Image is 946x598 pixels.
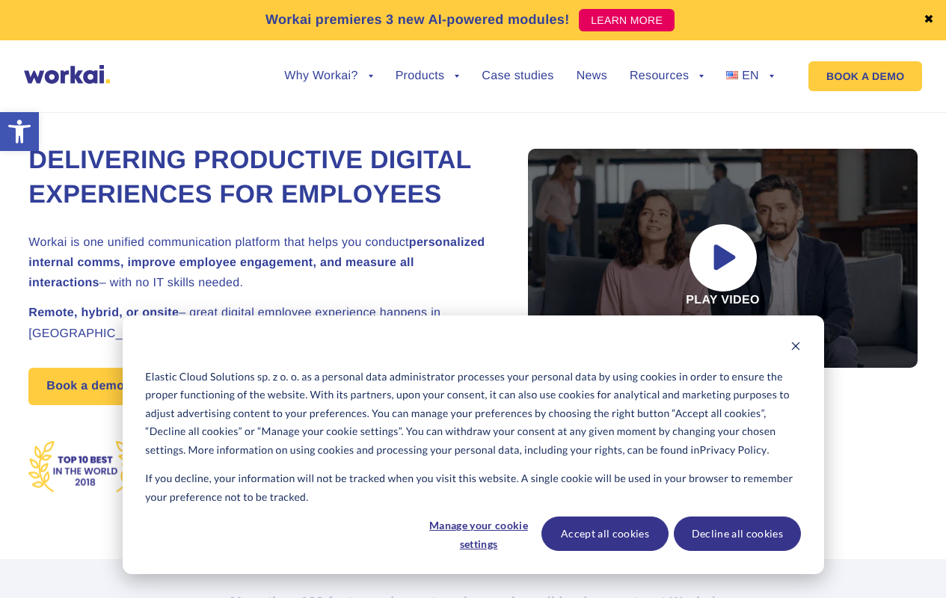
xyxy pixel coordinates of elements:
h2: Workai is one unified communication platform that helps you conduct – with no IT skills needed. [28,232,492,294]
strong: Remote, hybrid, or onsite [28,306,179,319]
a: BOOK A DEMO [808,61,922,91]
a: Book a demo [28,368,142,405]
a: News [577,70,607,82]
a: LEARN MORE [579,9,675,31]
button: Decline all cookies [674,517,801,551]
button: Dismiss cookie banner [790,339,801,357]
p: If you decline, your information will not be tracked when you visit this website. A single cookie... [145,469,800,506]
div: Play video [528,149,917,368]
div: Cookie banner [123,315,824,574]
a: Resources [630,70,704,82]
h2: – great digital employee experience happens in [GEOGRAPHIC_DATA]. [28,303,492,343]
a: Privacy Policy [700,441,767,460]
a: Why Workai? [284,70,372,82]
a: Case studies [482,70,553,82]
span: EN [742,70,759,82]
p: Elastic Cloud Solutions sp. z o. o. as a personal data administrator processes your personal data... [145,368,800,460]
a: ✖ [924,14,934,26]
strong: personalized internal comms, improve employee engagement, and measure all interactions [28,236,485,289]
h1: Delivering Productive Digital Experiences for Employees [28,144,492,212]
button: Manage your cookie settings [421,517,536,551]
button: Accept all cookies [541,517,669,551]
p: Workai premieres 3 new AI-powered modules! [265,10,570,30]
a: Products [396,70,460,82]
